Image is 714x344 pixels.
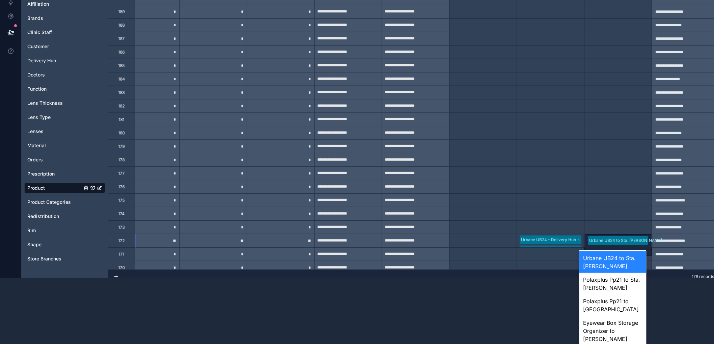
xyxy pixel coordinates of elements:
div: Delivery Hub [24,55,105,66]
div: Urbane UB24 to Sta. [PERSON_NAME] [589,238,662,244]
a: Affiliation [27,1,82,7]
div: Lenses [24,126,105,137]
a: Brands [27,15,82,22]
span: Affiliation [27,1,49,7]
div: Polaxplus Pp21 to [GEOGRAPHIC_DATA] [579,294,647,316]
div: 179 [118,144,125,149]
div: Product [24,183,105,193]
span: Clinic Staff [27,29,52,36]
span: Material [27,142,46,149]
span: Customer [27,43,49,50]
div: 170 [118,265,125,271]
div: 180 [118,130,125,136]
span: Lens Thickness [27,100,63,106]
a: Lenses [27,128,82,135]
a: Doctors [27,71,82,78]
div: 185 [118,63,125,68]
div: 173 [118,225,125,230]
div: Prescription [24,168,105,179]
div: Function [24,84,105,94]
span: Store Branches [27,255,61,262]
div: Doctors [24,69,105,80]
span: Product Categories [27,199,71,206]
a: Customer [27,43,82,50]
div: Material [24,140,105,151]
a: Product Categories [27,199,82,206]
div: 172 [118,238,125,244]
div: Orders [24,154,105,165]
a: Redistribution [27,213,82,220]
div: 181 [119,117,125,122]
div: 186 [118,50,125,55]
a: Store Branches [27,255,82,262]
div: Lens Type [24,112,105,123]
div: 177 [118,171,125,176]
span: Doctors [27,71,45,78]
a: Orders [27,156,82,163]
a: Product [27,185,82,191]
span: Rim [27,227,36,234]
a: Material [27,142,82,149]
div: Urbane UB24 to Sta. [PERSON_NAME] [579,251,647,273]
div: Product Categories [24,197,105,208]
span: Shape [27,241,42,248]
span: Orders [27,156,43,163]
a: Clinic Staff [27,29,82,36]
span: Function [27,86,47,92]
span: Lenses [27,128,44,135]
span: Lens Type [27,114,51,121]
div: Store Branches [24,253,105,264]
span: Delivery Hub [27,57,56,64]
a: Lens Type [27,114,82,121]
a: Lens Thickness [27,100,82,106]
div: 176 [118,184,125,190]
div: 184 [118,76,125,82]
a: Shape [27,241,82,248]
a: Delivery Hub [27,57,82,64]
div: Lens Thickness [24,98,105,108]
a: Prescription [27,170,82,177]
span: Prescription [27,170,55,177]
span: Product [27,185,45,191]
div: Clinic Staff [24,27,105,38]
div: 178 [118,157,125,163]
div: 188 [118,23,125,28]
a: Function [27,86,82,92]
div: Redistribution [24,211,105,222]
div: 183 [118,90,125,95]
div: 187 [118,36,125,41]
div: Polaxplus Pp21 to Sta. [PERSON_NAME] [579,273,647,294]
div: 175 [118,198,125,203]
a: Rim [27,227,82,234]
div: Rim [24,225,105,236]
span: Redistribution [27,213,59,220]
div: 189 [118,9,125,14]
div: 174 [118,211,125,217]
div: Brands [24,13,105,24]
div: Urbane UB24 - Delivery Hub [521,237,576,243]
div: Shape [24,239,105,250]
div: Urbane UB24 - Delivery Hub [521,247,576,253]
div: 182 [118,103,125,109]
span: Brands [27,15,43,22]
div: Customer [24,41,105,52]
div: 171 [119,252,125,257]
